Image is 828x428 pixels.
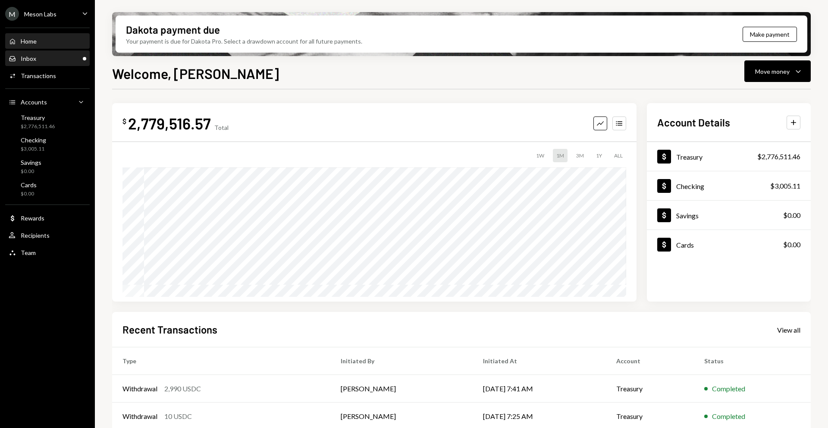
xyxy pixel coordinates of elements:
[21,232,50,239] div: Recipients
[21,159,41,166] div: Savings
[770,181,800,191] div: $3,005.11
[473,375,605,403] td: [DATE] 7:41 AM
[777,326,800,334] div: View all
[647,171,811,200] a: Checking$3,005.11
[5,245,90,260] a: Team
[21,168,41,175] div: $0.00
[676,182,704,190] div: Checking
[473,347,605,375] th: Initiated At
[122,384,157,394] div: Withdrawal
[21,145,46,153] div: $3,005.11
[657,115,730,129] h2: Account Details
[533,149,548,162] div: 1W
[21,136,46,144] div: Checking
[676,153,703,161] div: Treasury
[164,411,192,422] div: 10 USDC
[606,375,694,403] td: Treasury
[777,325,800,334] a: View all
[755,67,790,76] div: Move money
[5,50,90,66] a: Inbox
[330,375,473,403] td: [PERSON_NAME]
[5,68,90,83] a: Transactions
[606,347,694,375] th: Account
[21,214,44,222] div: Rewards
[553,149,568,162] div: 1M
[593,149,605,162] div: 1Y
[744,60,811,82] button: Move money
[647,142,811,171] a: Treasury$2,776,511.46
[122,322,217,337] h2: Recent Transactions
[122,411,157,422] div: Withdrawal
[126,22,220,37] div: Dakota payment due
[5,227,90,243] a: Recipients
[611,149,626,162] div: ALL
[126,37,362,46] div: Your payment is due for Dakota Pro. Select a drawdown account for all future payments.
[5,7,19,21] div: M
[122,117,126,126] div: $
[214,124,229,131] div: Total
[676,241,694,249] div: Cards
[21,114,55,121] div: Treasury
[164,384,201,394] div: 2,990 USDC
[5,210,90,226] a: Rewards
[712,411,745,422] div: Completed
[330,347,473,375] th: Initiated By
[112,65,279,82] h1: Welcome, [PERSON_NAME]
[21,55,36,62] div: Inbox
[24,10,56,18] div: Meson Labs
[5,111,90,132] a: Treasury$2,776,511.46
[712,384,745,394] div: Completed
[21,72,56,79] div: Transactions
[743,27,797,42] button: Make payment
[112,347,330,375] th: Type
[5,134,90,154] a: Checking$3,005.11
[21,123,55,130] div: $2,776,511.46
[5,179,90,199] a: Cards$0.00
[21,181,37,189] div: Cards
[783,239,800,250] div: $0.00
[694,347,811,375] th: Status
[573,149,587,162] div: 3M
[647,201,811,230] a: Savings$0.00
[21,190,37,198] div: $0.00
[5,94,90,110] a: Accounts
[5,156,90,177] a: Savings$0.00
[647,230,811,259] a: Cards$0.00
[21,38,37,45] div: Home
[5,33,90,49] a: Home
[757,151,800,162] div: $2,776,511.46
[21,98,47,106] div: Accounts
[21,249,36,256] div: Team
[128,113,211,133] div: 2,779,516.57
[783,210,800,220] div: $0.00
[676,211,699,220] div: Savings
